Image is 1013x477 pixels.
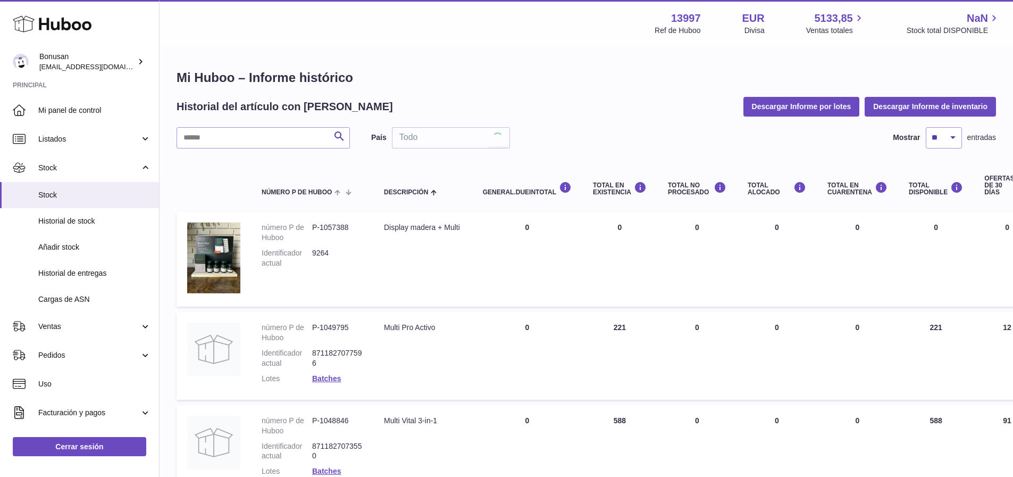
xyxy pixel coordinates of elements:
[262,189,332,196] span: número P de Huboo
[582,312,657,399] td: 221
[671,11,701,26] strong: 13997
[312,323,363,343] dd: P-1049795
[909,182,963,196] div: Total DISPONIBLE
[38,105,151,116] span: Mi panel de control
[967,11,988,26] span: NaN
[38,216,151,226] span: Historial de stock
[737,212,817,307] td: 0
[38,134,140,144] span: Listados
[907,11,1000,36] a: NaN Stock total DISPONIBLE
[262,441,312,462] dt: Identificador actual
[384,416,462,426] div: Multi Vital 3-in-1
[655,26,700,36] div: Ref de Huboo
[38,322,140,332] span: Ventas
[262,248,312,268] dt: Identificador actual
[593,182,647,196] div: Total en EXISTENCIA
[312,248,363,268] dd: 9264
[806,11,865,36] a: 5133,85 Ventas totales
[472,312,582,399] td: 0
[748,182,806,196] div: Total ALOCADO
[898,312,974,399] td: 221
[472,212,582,307] td: 0
[39,52,135,72] div: Bonusan
[312,416,363,436] dd: P-1048846
[907,26,1000,36] span: Stock total DISPONIBLE
[38,294,151,305] span: Cargas de ASN
[312,348,363,368] dd: 8711827077596
[262,416,312,436] dt: número P de Huboo
[262,348,312,368] dt: Identificador actual
[737,312,817,399] td: 0
[262,223,312,243] dt: número P de Huboo
[312,441,363,462] dd: 8711827073550
[38,190,151,200] span: Stock
[13,437,146,456] a: Cerrar sesión
[806,26,865,36] span: Ventas totales
[312,223,363,243] dd: P-1057388
[582,212,657,307] td: 0
[856,323,860,332] span: 0
[371,133,387,143] label: País
[668,182,726,196] div: Total NO PROCESADO
[312,374,341,383] a: Batches
[814,11,852,26] span: 5133,85
[39,62,156,71] span: [EMAIL_ADDRESS][DOMAIN_NAME]
[177,100,393,114] h2: Historial del artículo con [PERSON_NAME]
[187,416,240,469] img: product image
[13,54,29,70] img: info@bonusan.es
[262,374,312,384] dt: Lotes
[744,26,765,36] div: Divisa
[38,163,140,173] span: Stock
[38,379,151,389] span: Uso
[262,323,312,343] dt: número P de Huboo
[187,223,240,293] img: product image
[262,466,312,476] dt: Lotes
[893,133,920,143] label: Mostrar
[38,408,140,418] span: Facturación y pagos
[743,97,860,116] button: Descargar Informe por lotes
[38,268,151,278] span: Historial de entregas
[38,242,151,252] span: Añadir stock
[898,212,974,307] td: 0
[38,350,140,360] span: Pedidos
[177,69,996,86] h1: Mi Huboo – Informe histórico
[483,182,572,196] div: general.dueInTotal
[657,312,737,399] td: 0
[742,11,765,26] strong: EUR
[827,182,888,196] div: Total en CUARENTENA
[856,223,860,232] span: 0
[856,416,860,425] span: 0
[967,133,996,143] span: entradas
[384,323,462,333] div: Multi Pro Activo
[187,323,240,376] img: product image
[384,223,462,233] div: Display madera + Multi
[384,189,428,196] span: Descripción
[657,212,737,307] td: 0
[312,467,341,475] a: Batches
[865,97,996,116] button: Descargar Informe de inventario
